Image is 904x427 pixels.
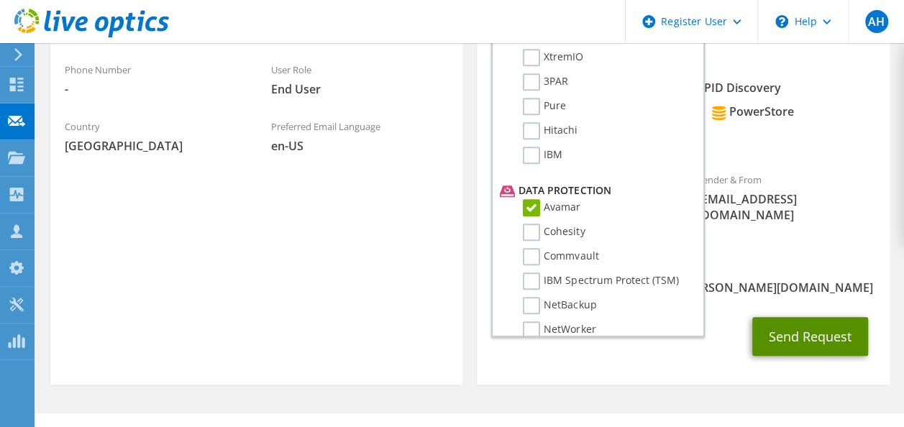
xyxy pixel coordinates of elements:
[711,104,793,120] div: PowerStore
[698,191,875,223] span: [EMAIL_ADDRESS][DOMAIN_NAME]
[496,182,695,199] li: Data Protection
[523,73,568,91] label: 3PAR
[523,98,566,115] label: Pure
[523,147,562,164] label: IBM
[523,272,678,290] label: IBM Spectrum Protect (TSM)
[65,138,242,154] span: [GEOGRAPHIC_DATA]
[865,10,888,33] span: AH
[523,49,583,66] label: XtremIO
[523,199,580,216] label: Avamar
[271,138,449,154] span: en-US
[523,248,598,265] label: Commvault
[523,297,596,314] label: NetBackup
[523,321,595,339] label: NetWorker
[683,165,890,230] div: Sender & From
[752,317,868,356] button: Send Request
[477,53,889,157] div: Requested Collections
[257,111,463,161] div: Preferred Email Language
[257,55,463,104] div: User Role
[671,80,780,96] div: RAPID Discovery
[271,81,449,97] span: End User
[477,253,889,303] div: CC & Reply To
[523,122,577,139] label: Hitachi
[50,111,257,161] div: Country
[775,15,788,28] svg: \n
[50,55,257,104] div: Phone Number
[65,81,242,97] span: -
[477,165,683,246] div: To
[523,224,585,241] label: Cohesity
